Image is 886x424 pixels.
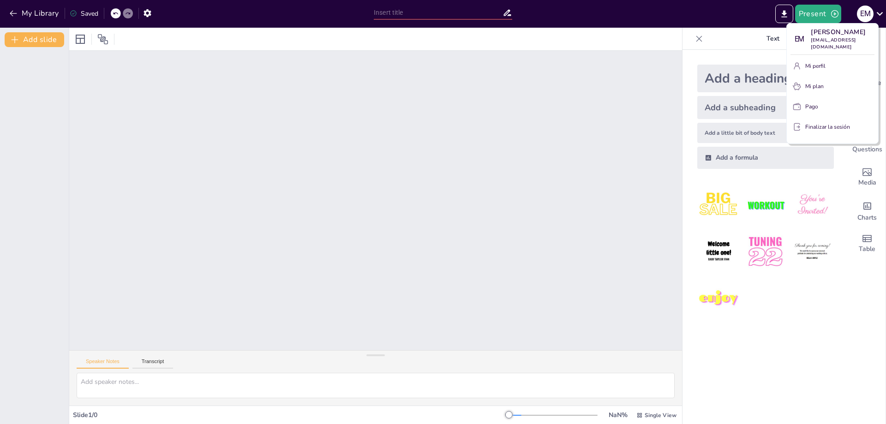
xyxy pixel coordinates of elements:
[790,99,874,114] button: Pago
[790,119,874,134] button: Finalizar la sesión
[811,28,866,36] font: [PERSON_NAME]
[805,62,826,70] font: Mi perfil
[790,59,874,73] button: Mi perfil
[805,123,850,131] font: Finalizar la sesión
[805,83,824,90] font: Mi plan
[795,35,803,43] font: EM
[811,37,856,50] font: [EMAIL_ADDRESS][DOMAIN_NAME]
[805,103,818,110] font: Pago
[790,79,874,94] button: Mi plan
